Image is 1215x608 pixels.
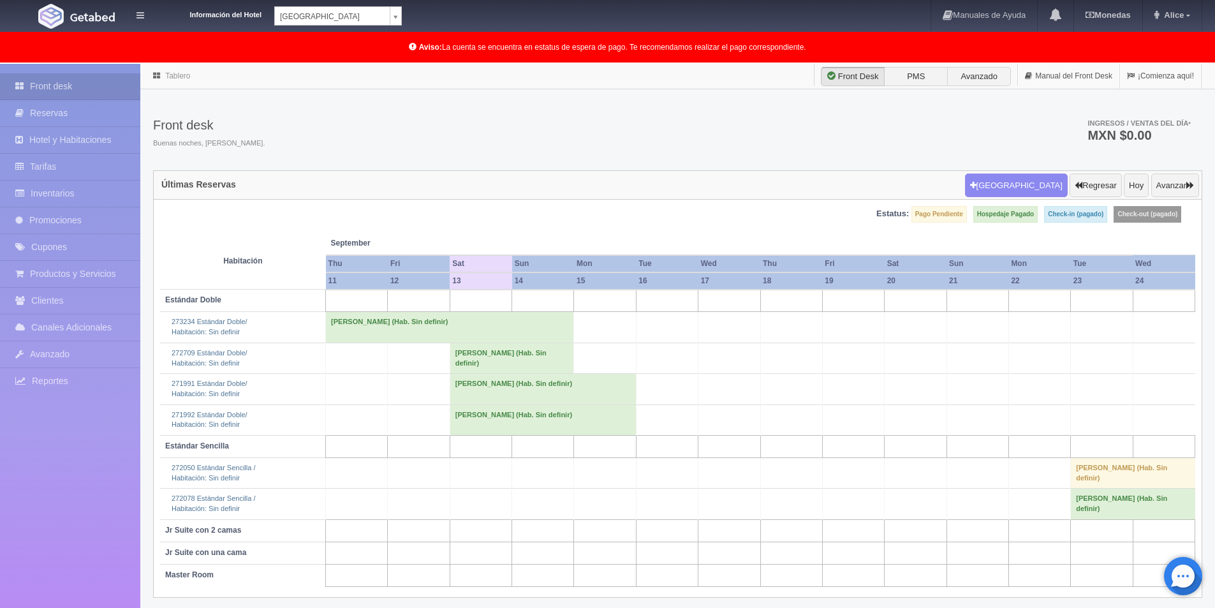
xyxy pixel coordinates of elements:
[965,174,1068,198] button: [GEOGRAPHIC_DATA]
[885,272,946,290] th: 20
[973,206,1038,223] label: Hospedaje Pagado
[165,570,214,579] b: Master Room
[822,272,884,290] th: 19
[946,255,1008,272] th: Sun
[698,255,760,272] th: Wed
[388,272,450,290] th: 12
[512,255,574,272] th: Sun
[165,295,221,304] b: Estándar Doble
[1161,10,1184,20] span: Alice
[911,206,967,223] label: Pago Pendiente
[331,238,445,249] span: September
[388,255,450,272] th: Fri
[38,4,64,29] img: Getabed
[760,272,822,290] th: 18
[1008,255,1070,272] th: Mon
[450,404,636,435] td: [PERSON_NAME] (Hab. Sin definir)
[1151,174,1199,198] button: Avanzar
[512,272,574,290] th: 14
[326,272,388,290] th: 11
[326,312,574,343] td: [PERSON_NAME] (Hab. Sin definir)
[1018,64,1119,89] a: Manual del Front Desk
[153,118,265,132] h3: Front desk
[885,255,946,272] th: Sat
[1071,272,1133,290] th: 23
[159,6,261,20] dt: Información del Hotel
[636,272,698,290] th: 16
[165,548,246,557] b: Jr Suite con una cama
[450,272,512,290] th: 13
[1133,255,1195,272] th: Wed
[821,67,885,86] label: Front Desk
[1071,489,1195,519] td: [PERSON_NAME] (Hab. Sin definir)
[172,318,247,336] a: 273234 Estándar Doble/Habitación: Sin definir
[172,464,255,482] a: 272050 Estándar Sencilla /Habitación: Sin definir
[161,180,236,189] h4: Últimas Reservas
[172,411,247,429] a: 271992 Estándar Doble/Habitación: Sin definir
[574,272,636,290] th: 15
[172,380,247,397] a: 271991 Estándar Doble/Habitación: Sin definir
[1087,119,1191,127] span: Ingresos / Ventas del día
[1071,255,1133,272] th: Tue
[1008,272,1070,290] th: 22
[636,255,698,272] th: Tue
[153,138,265,149] span: Buenas noches, [PERSON_NAME].
[165,441,229,450] b: Estándar Sencilla
[165,71,190,80] a: Tablero
[1070,174,1121,198] button: Regresar
[1120,64,1201,89] a: ¡Comienza aquí!
[884,67,948,86] label: PMS
[326,255,388,272] th: Thu
[1124,174,1149,198] button: Hoy
[1087,129,1191,142] h3: MXN $0.00
[947,67,1011,86] label: Avanzado
[419,43,442,52] b: Aviso:
[1071,458,1195,489] td: [PERSON_NAME] (Hab. Sin definir)
[172,494,255,512] a: 272078 Estándar Sencilla /Habitación: Sin definir
[1133,272,1195,290] th: 24
[574,255,636,272] th: Mon
[876,208,909,220] label: Estatus:
[1114,206,1181,223] label: Check-out (pagado)
[1086,10,1130,20] b: Monedas
[1044,206,1107,223] label: Check-in (pagado)
[946,272,1008,290] th: 21
[450,343,574,373] td: [PERSON_NAME] (Hab. Sin definir)
[450,255,512,272] th: Sat
[223,256,262,265] strong: Habitación
[172,349,247,367] a: 272709 Estándar Doble/Habitación: Sin definir
[70,12,115,22] img: Getabed
[698,272,760,290] th: 17
[822,255,884,272] th: Fri
[280,7,385,26] span: [GEOGRAPHIC_DATA]
[274,6,402,26] a: [GEOGRAPHIC_DATA]
[760,255,822,272] th: Thu
[450,374,636,404] td: [PERSON_NAME] (Hab. Sin definir)
[165,526,241,535] b: Jr Suite con 2 camas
